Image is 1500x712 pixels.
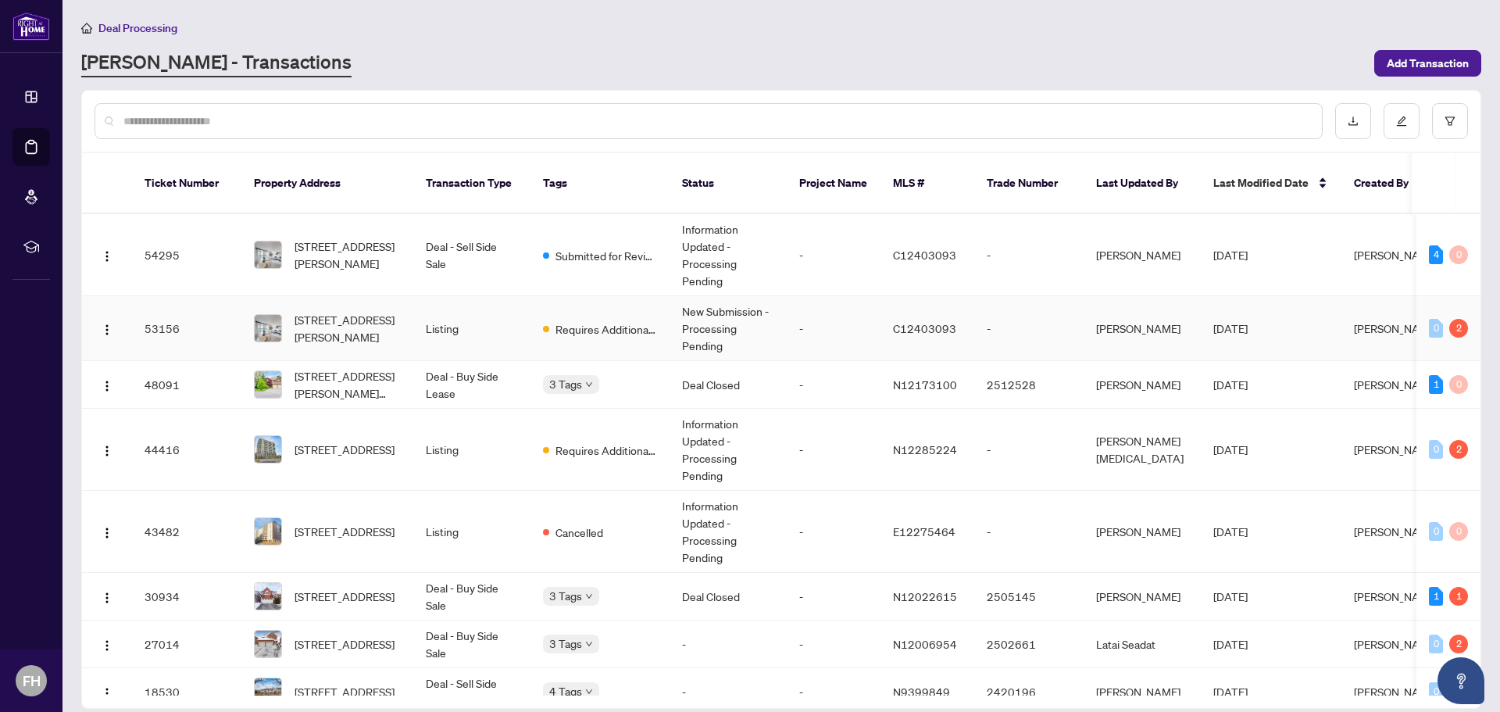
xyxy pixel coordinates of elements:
span: [STREET_ADDRESS] [295,683,395,700]
button: Logo [95,242,120,267]
td: - [787,409,880,491]
div: 0 [1429,440,1443,459]
button: Logo [95,316,120,341]
img: Logo [101,445,113,457]
span: 3 Tags [549,375,582,393]
div: 1 [1429,587,1443,606]
span: Submitted for Review [555,247,657,264]
span: Cancelled [555,524,603,541]
button: Logo [95,519,120,544]
td: Listing [413,296,530,361]
img: thumbnail-img [255,631,281,657]
span: Requires Additional Docs [555,320,657,338]
td: 2505145 [974,573,1084,621]
img: Logo [101,527,113,539]
th: Ticket Number [132,153,241,214]
span: 3 Tags [549,635,582,653]
td: 43482 [132,491,241,573]
span: [DATE] [1213,321,1248,335]
td: Listing [413,409,530,491]
span: [DATE] [1213,377,1248,392]
img: thumbnail-img [255,678,281,705]
span: C12403093 [893,321,956,335]
span: [PERSON_NAME] [1354,589,1438,603]
td: [PERSON_NAME] [1084,361,1201,409]
span: [DATE] [1213,685,1248,699]
button: Logo [95,631,120,657]
th: MLS # [880,153,974,214]
span: N12006954 [893,637,957,651]
div: 4 [1429,245,1443,264]
td: Latai Seadat [1084,621,1201,668]
span: [STREET_ADDRESS] [295,523,395,540]
td: [PERSON_NAME][MEDICAL_DATA] [1084,409,1201,491]
span: home [81,23,92,34]
td: 2512528 [974,361,1084,409]
button: Add Transaction [1374,50,1481,77]
td: - [787,214,880,296]
td: 30934 [132,573,241,621]
span: [STREET_ADDRESS] [295,441,395,458]
img: thumbnail-img [255,436,281,463]
span: down [585,688,593,696]
div: 1 [1449,587,1468,606]
td: Deal - Buy Side Lease [413,361,530,409]
div: 0 [1429,319,1443,338]
span: Requires Additional Docs [555,442,657,459]
span: [STREET_ADDRESS][PERSON_NAME][PERSON_NAME] [295,367,401,402]
td: - [787,621,880,668]
span: N12285224 [893,442,957,456]
img: thumbnail-img [255,371,281,398]
div: 0 [1449,375,1468,394]
span: [PERSON_NAME] [1354,637,1438,651]
button: Open asap [1437,657,1484,704]
div: 2 [1449,440,1468,459]
td: - [787,491,880,573]
th: Tags [530,153,670,214]
span: C12403093 [893,248,956,262]
td: Information Updated - Processing Pending [670,214,787,296]
span: [DATE] [1213,589,1248,603]
span: FH [23,670,41,692]
span: filter [1445,116,1455,127]
th: Trade Number [974,153,1084,214]
td: - [787,361,880,409]
span: down [585,381,593,388]
span: 3 Tags [549,587,582,605]
td: Deal Closed [670,361,787,409]
th: Project Name [787,153,880,214]
span: [PERSON_NAME] [1354,377,1438,392]
span: down [585,592,593,600]
button: edit [1384,103,1420,139]
img: Logo [101,250,113,263]
td: - [974,214,1084,296]
div: 2 [1449,635,1468,653]
td: 48091 [132,361,241,409]
img: Logo [101,687,113,699]
img: Logo [101,639,113,652]
div: 0 [1449,245,1468,264]
span: [STREET_ADDRESS][PERSON_NAME] [295,238,401,272]
td: Deal - Buy Side Sale [413,573,530,621]
img: thumbnail-img [255,242,281,268]
td: Information Updated - Processing Pending [670,491,787,573]
span: Add Transaction [1387,51,1469,76]
td: 44416 [132,409,241,491]
td: [PERSON_NAME] [1084,296,1201,361]
span: [DATE] [1213,442,1248,456]
span: [STREET_ADDRESS] [295,588,395,605]
button: Logo [95,679,120,704]
button: Logo [95,437,120,462]
div: 0 [1449,522,1468,541]
td: [PERSON_NAME] [1084,573,1201,621]
span: [PERSON_NAME] [1354,321,1438,335]
td: Listing [413,491,530,573]
td: - [974,409,1084,491]
img: logo [12,12,50,41]
td: - [974,296,1084,361]
button: filter [1432,103,1468,139]
span: [PERSON_NAME] [1354,442,1438,456]
span: N12022615 [893,589,957,603]
td: 53156 [132,296,241,361]
span: [STREET_ADDRESS][PERSON_NAME] [295,311,401,345]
